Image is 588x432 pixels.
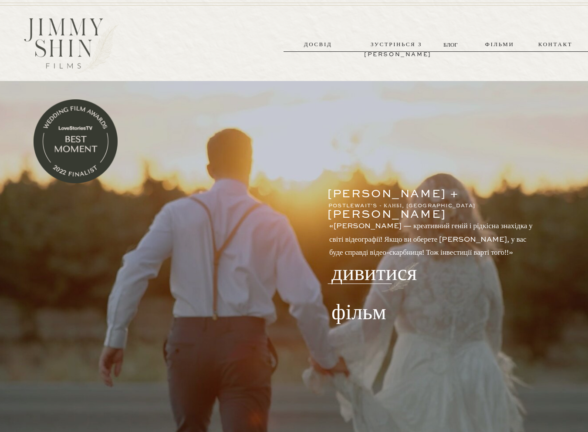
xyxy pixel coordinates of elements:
[524,40,587,50] a: контакт
[286,40,350,50] a: досвід
[304,42,332,47] font: досвід
[328,203,475,209] font: Postlewait's - Канбі, [GEOGRAPHIC_DATA]
[443,42,458,48] font: БЛОГ
[538,42,573,47] font: контакт
[329,223,533,256] font: «[PERSON_NAME] — креативний геній і рідкісна знахідка у світі відеографії! Якщо ви оберете [PERSO...
[364,42,432,57] font: зустрінься з [PERSON_NAME]
[485,42,514,47] font: фільми
[328,189,460,220] font: [PERSON_NAME] + [PERSON_NAME]
[443,40,463,49] a: БЛОГ
[331,256,417,333] font: дивитися фільм
[331,256,394,289] a: дивитися фільм
[364,40,429,50] a: зустрінься з [PERSON_NAME]
[478,40,521,50] a: фільми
